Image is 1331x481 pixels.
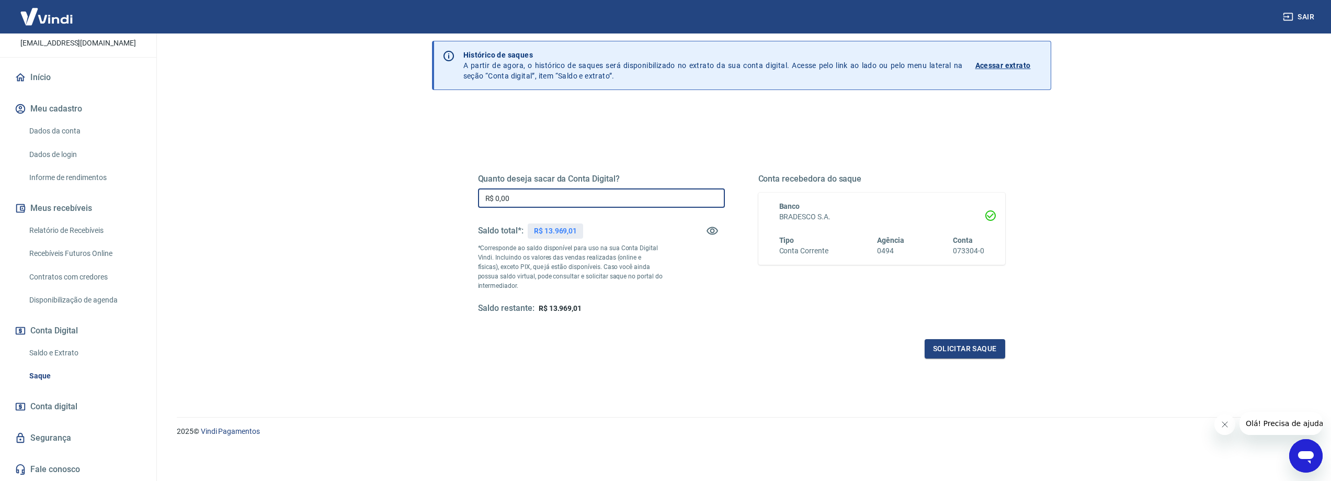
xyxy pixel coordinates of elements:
a: Saldo e Extrato [25,342,144,364]
a: Contratos com credores [25,266,144,288]
h6: 073304-0 [953,245,984,256]
a: Vindi Pagamentos [201,427,260,435]
a: Dados de login [25,144,144,165]
p: A partir de agora, o histórico de saques será disponibilizado no extrato da sua conta digital. Ac... [463,50,963,81]
button: Conta Digital [13,319,144,342]
span: Conta digital [30,399,77,414]
p: 2025 © [177,426,1306,437]
span: Conta [953,236,973,244]
iframe: Fechar mensagem [1214,414,1235,435]
h5: Quanto deseja sacar da Conta Digital? [478,174,725,184]
a: Fale conosco [13,458,144,481]
iframe: Botão para abrir a janela de mensagens [1289,439,1323,473]
h5: Saldo total*: [478,226,524,236]
h5: Saldo restante: [478,303,534,314]
p: Acessar extrato [975,60,1031,71]
button: Sair [1281,7,1318,27]
p: Histórico de saques [463,50,963,60]
p: [EMAIL_ADDRESS][DOMAIN_NAME] [20,38,136,49]
button: Solicitar saque [925,339,1005,359]
a: Informe de rendimentos [25,167,144,188]
span: Agência [877,236,904,244]
a: Recebíveis Futuros Online [25,243,144,264]
a: Acessar extrato [975,50,1042,81]
p: *Corresponde ao saldo disponível para uso na sua Conta Digital Vindi. Incluindo os valores das ve... [478,243,663,290]
button: Meu cadastro [13,97,144,120]
h6: BRADESCO S.A. [779,211,984,222]
img: Vindi [13,1,81,32]
span: Tipo [779,236,794,244]
span: Olá! Precisa de ajuda? [6,7,88,16]
p: R$ 13.969,01 [534,226,577,237]
button: Meus recebíveis [13,197,144,220]
h6: Conta Corrente [779,245,828,256]
a: Segurança [13,427,144,450]
a: Conta digital [13,395,144,418]
a: Início [13,66,144,89]
a: Dados da conta [25,120,144,142]
h5: Conta recebedora do saque [758,174,1005,184]
h6: 0494 [877,245,904,256]
span: Banco [779,202,800,210]
p: [PERSON_NAME] [36,23,120,33]
a: Saque [25,365,144,387]
a: Disponibilização de agenda [25,289,144,311]
span: R$ 13.969,01 [539,304,582,312]
iframe: Mensagem da empresa [1239,412,1323,435]
a: Relatório de Recebíveis [25,220,144,241]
